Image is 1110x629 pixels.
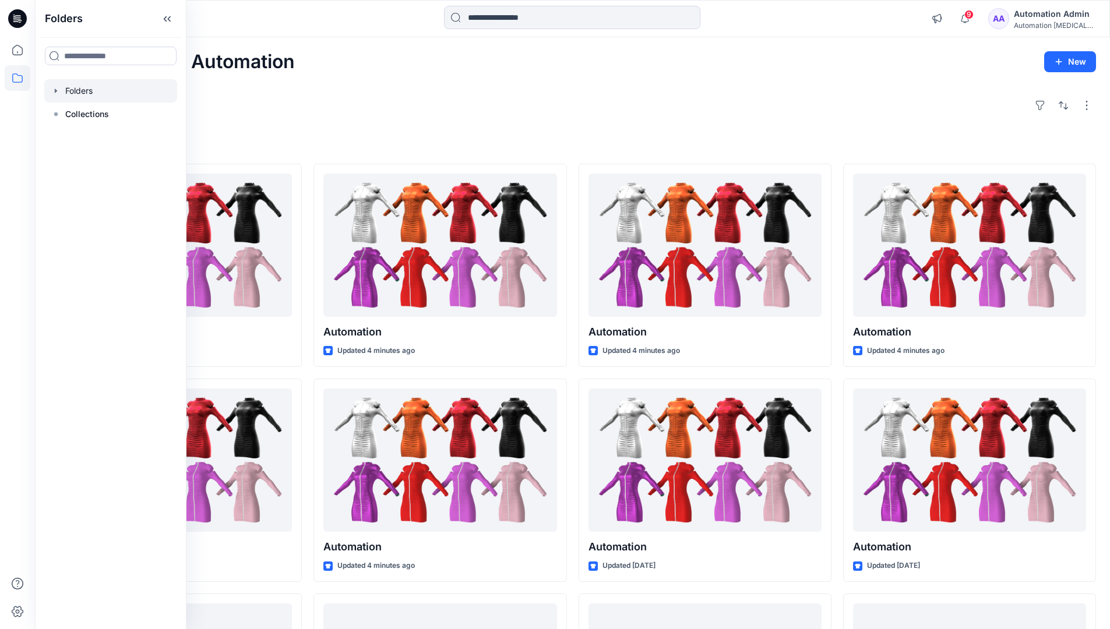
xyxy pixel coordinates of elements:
p: Collections [65,107,109,121]
a: Automation [589,174,822,317]
a: Automation [853,174,1086,317]
p: Automation [323,539,556,555]
p: Automation [853,539,1086,555]
div: AA [988,8,1009,29]
a: Automation [323,174,556,317]
div: Automation [MEDICAL_DATA]... [1014,21,1095,30]
p: Automation [323,324,556,340]
a: Automation [589,388,822,532]
p: Updated [DATE] [867,560,920,572]
a: Automation [853,388,1086,532]
p: Updated 4 minutes ago [602,345,680,357]
p: Automation [589,324,822,340]
p: Updated [DATE] [602,560,656,572]
h4: Styles [49,138,1096,152]
a: Automation [323,388,556,532]
span: 9 [964,10,974,19]
p: Updated 4 minutes ago [867,345,945,357]
p: Updated 4 minutes ago [337,560,415,572]
button: New [1044,51,1096,72]
p: Updated 4 minutes ago [337,345,415,357]
p: Automation [853,324,1086,340]
p: Automation [589,539,822,555]
div: Automation Admin [1014,7,1095,21]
